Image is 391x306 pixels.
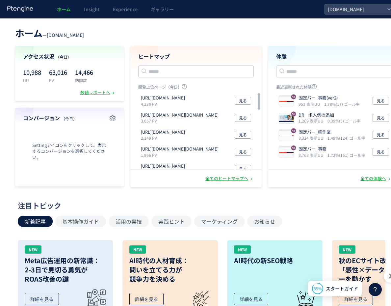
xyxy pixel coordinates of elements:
button: 見る [235,148,251,156]
p: 3,057 PV [141,118,221,124]
div: 詳細を見る [25,293,59,305]
button: 見る [373,114,389,122]
i: 1.49%(124) ゴール率 [327,135,365,141]
p: 固定バー_軽作業 [299,129,363,135]
button: 新着記事 [18,216,53,227]
p: 14,466 [75,67,93,77]
p: 63,016 [49,67,67,77]
i: 0.39%(5) ゴール率 [327,118,361,124]
p: https://www.randstad.co.jp/ [141,163,185,169]
div: NEW [339,245,355,254]
img: b35602feac53ae18f095bb2b6c326688.jpeg [279,114,294,123]
i: 1.78%(17) ゴール率 [324,101,360,107]
button: 見る [235,114,251,122]
p: https://www.randstad.co.jp/OCLCLG0020.do [141,112,219,118]
div: 詳細を見る [339,293,373,305]
h3: AI時代の人材育成： 問いを立てる力が 競争力を決める [129,256,211,284]
img: 1a691ce2afce9eb9d1534bb5b6b84de4.jpeg [279,148,294,157]
p: PV [49,77,67,83]
i: 953 表示UU [299,101,323,107]
span: Experience [113,6,138,13]
p: https://www.randstad.co.jp/OCLSTF0000.do [141,146,219,152]
span: [DOMAIN_NAME] [326,4,384,14]
p: 10,988 [23,67,41,77]
button: 見る [373,97,389,105]
span: 見る [377,148,385,156]
h4: コンバージョン [23,114,116,122]
span: 見る [377,114,385,122]
button: マーケティング [194,216,245,227]
span: ホーム [15,26,42,40]
span: Settingアイコンをクリックして、表示するコンバージョンを選択してください。 [23,142,116,161]
i: 8,768 表示UU [299,152,326,158]
button: 実践ヒント [151,216,192,227]
button: 見る [235,165,251,173]
button: 見る [373,131,389,139]
span: スタートガイド [326,285,358,292]
span: 見る [239,148,247,156]
span: （今日） [56,54,71,60]
p: 1,889 PV [141,169,188,175]
span: ギャラリー [151,6,174,13]
div: 詳細を見る [234,293,268,305]
span: Insight [84,6,100,13]
span: 見る [239,114,247,122]
button: お知らせ [247,216,282,227]
p: https://www.randstad.co.jp/factory/result/ [141,129,185,135]
span: 85% [314,286,322,291]
h3: Meta広告運用の新常識： 2-3日で見切る勇気が ROAS改善の鍵 [25,256,106,284]
i: 8,324 表示UU [299,135,326,141]
span: 見る [377,97,385,105]
span: 見る [239,131,247,139]
div: 全てのヒートマップへ [205,176,254,182]
span: 見る [239,97,247,105]
p: 4,238 PV [141,101,188,107]
button: 見る [373,148,389,156]
span: （今日） [61,116,77,121]
div: NEW [129,245,146,254]
p: 閲覧上位ページ（今日） [138,84,254,92]
div: NEW [234,245,251,254]
h4: アクセス状況 [23,53,116,60]
i: 1,269 表示UU [299,118,326,124]
span: 見る [377,131,385,139]
img: 0b5ac8aeb790dc44d52a6bdfbcb5b250.jpeg [279,97,294,106]
p: 固定バー_事務(ver2) [299,95,357,101]
p: https://www.randstad.co.jp/office/result/ [141,95,185,101]
button: 活用の裏技 [109,216,149,227]
button: 基本操作ガイド [55,216,106,227]
p: 固定バー_事務 [299,146,363,152]
i: 1.72%(151) ゴール率 [327,152,365,158]
div: NEW [25,245,41,254]
div: 数値レポートへ [80,90,116,96]
div: — [15,26,84,40]
p: 1,966 PV [141,152,221,158]
h3: AI時代の新SEO戦略 [234,256,316,265]
p: UU [23,77,41,83]
h4: ヒートマップ [138,53,254,60]
span: ホーム [57,6,71,13]
div: 詳細を見る [129,293,164,305]
button: 見る [235,131,251,139]
button: 見る [235,97,251,105]
span: 見る [239,165,247,173]
p: 訪問数 [75,77,93,83]
span: [DOMAIN_NAME] [47,32,84,38]
p: DR＿求人例の追加 [299,112,358,118]
img: 2ae0871f195828f4688f18a64d86544e.jpeg [279,131,294,140]
p: 2,149 PV [141,135,188,141]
